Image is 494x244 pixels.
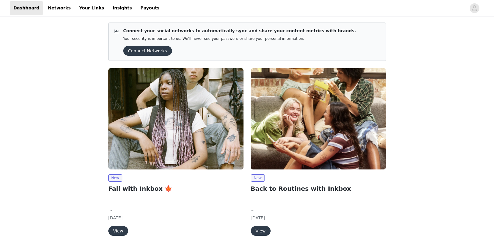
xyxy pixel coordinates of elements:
[44,1,74,15] a: Networks
[108,229,128,233] a: View
[108,174,122,182] span: New
[123,46,172,56] button: Connect Networks
[123,37,356,41] p: Your security is important to us. We’ll never see your password or share your personal information.
[137,1,163,15] a: Payouts
[123,28,356,34] p: Connect your social networks to automatically sync and share your content metrics with brands.
[471,3,477,13] div: avatar
[251,68,386,169] img: Inkbox
[251,215,265,220] span: [DATE]
[10,1,43,15] a: Dashboard
[251,229,271,233] a: View
[109,1,135,15] a: Insights
[251,174,265,182] span: New
[108,215,123,220] span: [DATE]
[108,68,243,169] img: Inkbox
[251,226,271,236] button: View
[251,184,386,193] h2: Back to Routines with Inkbox
[108,184,243,193] h2: Fall with Inkbox 🍁
[108,226,128,236] button: View
[75,1,108,15] a: Your Links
